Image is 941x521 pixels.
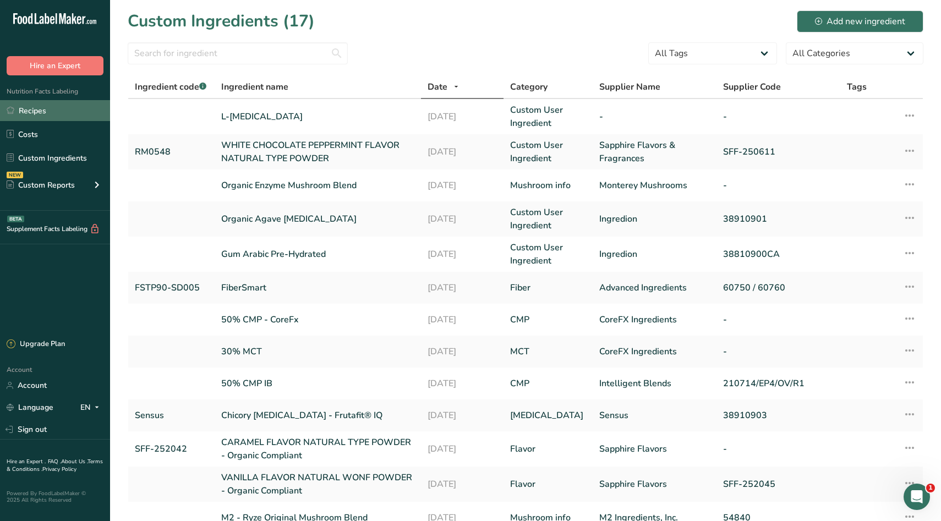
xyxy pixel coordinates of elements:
span: Category [510,80,548,94]
a: 38810900CA [723,248,834,261]
a: - [723,442,834,456]
button: Add new ingredient [797,10,923,32]
a: 30% MCT [221,345,414,358]
a: Sapphire Flavors [599,478,710,491]
a: SFF-250611 [723,145,834,158]
span: Tags [847,80,867,94]
a: FiberSmart [221,281,414,294]
a: Organic Agave [MEDICAL_DATA] [221,212,414,226]
div: BETA [7,216,24,222]
a: CoreFX Ingredients [599,313,710,326]
a: 50% CMP IB [221,377,414,390]
a: SFF-252045 [723,478,834,491]
div: Add new ingredient [815,15,905,28]
a: Monterey Mushrooms [599,179,710,192]
a: Gum Arabic Pre-Hydrated [221,248,414,261]
a: Hire an Expert . [7,458,46,465]
span: Ingredient code [135,81,206,93]
div: Powered By FoodLabelMaker © 2025 All Rights Reserved [7,490,103,503]
div: EN [80,401,103,414]
a: Ingredion [599,212,710,226]
a: [DATE] [428,145,497,158]
a: Custom User Ingredient [510,206,587,232]
a: Sensus [599,409,710,422]
a: [DATE] [428,179,497,192]
a: CMP [510,313,587,326]
a: - [723,179,834,192]
a: L-[MEDICAL_DATA] [221,110,414,123]
a: CARAMEL FLAVOR NATURAL TYPE POWDER - Organic Compliant [221,436,414,462]
a: 50% CMP - CoreFx [221,313,414,326]
a: Flavor [510,442,587,456]
a: RM0548 [135,145,208,158]
a: 38910903 [723,409,834,422]
a: Advanced Ingredients [599,281,710,294]
a: 210714/EP4/OV/R1 [723,377,834,390]
a: Flavor [510,478,587,491]
a: [DATE] [428,212,497,226]
a: CMP [510,377,587,390]
a: MCT [510,345,587,358]
a: [DATE] [428,110,497,123]
a: Privacy Policy [42,465,76,473]
a: About Us . [61,458,87,465]
a: Custom User Ingredient [510,139,587,165]
a: [DATE] [428,248,497,261]
a: FSTP90-SD005 [135,281,208,294]
a: [DATE] [428,281,497,294]
iframe: Intercom live chat [904,484,930,510]
a: Sensus [135,409,208,422]
a: SFF-252042 [135,442,208,456]
a: VANILLA FLAVOR NATURAL WONF POWDER - Organic Compliant [221,471,414,497]
a: 60750 / 60760 [723,281,834,294]
a: Mushroom info [510,179,587,192]
input: Search for ingredient [128,42,348,64]
button: Hire an Expert [7,56,103,75]
span: 1 [926,484,935,492]
a: Organic Enzyme Mushroom Blend [221,179,414,192]
a: FAQ . [48,458,61,465]
a: [MEDICAL_DATA] [510,409,587,422]
a: Chicory [MEDICAL_DATA] - Frutafit® IQ [221,409,414,422]
a: - [723,313,834,326]
a: WHITE CHOCOLATE PEPPERMINT FLAVOR NATURAL TYPE POWDER [221,139,414,165]
span: Ingredient name [221,80,288,94]
span: Date [428,80,447,94]
a: [DATE] [428,345,497,358]
span: Supplier Code [723,80,781,94]
a: [DATE] [428,442,497,456]
a: [DATE] [428,313,497,326]
div: Custom Reports [7,179,75,191]
a: [DATE] [428,409,497,422]
a: 38910901 [723,212,834,226]
a: - [723,345,834,358]
a: - [599,110,710,123]
a: Sapphire Flavors & Fragrances [599,139,710,165]
a: Language [7,398,53,417]
a: Sapphire Flavors [599,442,710,456]
a: Fiber [510,281,587,294]
a: - [723,110,834,123]
a: Ingredion [599,248,710,261]
a: [DATE] [428,478,497,491]
a: Intelligent Blends [599,377,710,390]
a: Terms & Conditions . [7,458,103,473]
a: CoreFX Ingredients [599,345,710,358]
h1: Custom Ingredients (17) [128,9,315,34]
a: Custom User Ingredient [510,103,587,130]
a: [DATE] [428,377,497,390]
a: Custom User Ingredient [510,241,587,267]
span: Supplier Name [599,80,660,94]
div: NEW [7,172,23,178]
div: Upgrade Plan [7,339,65,350]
